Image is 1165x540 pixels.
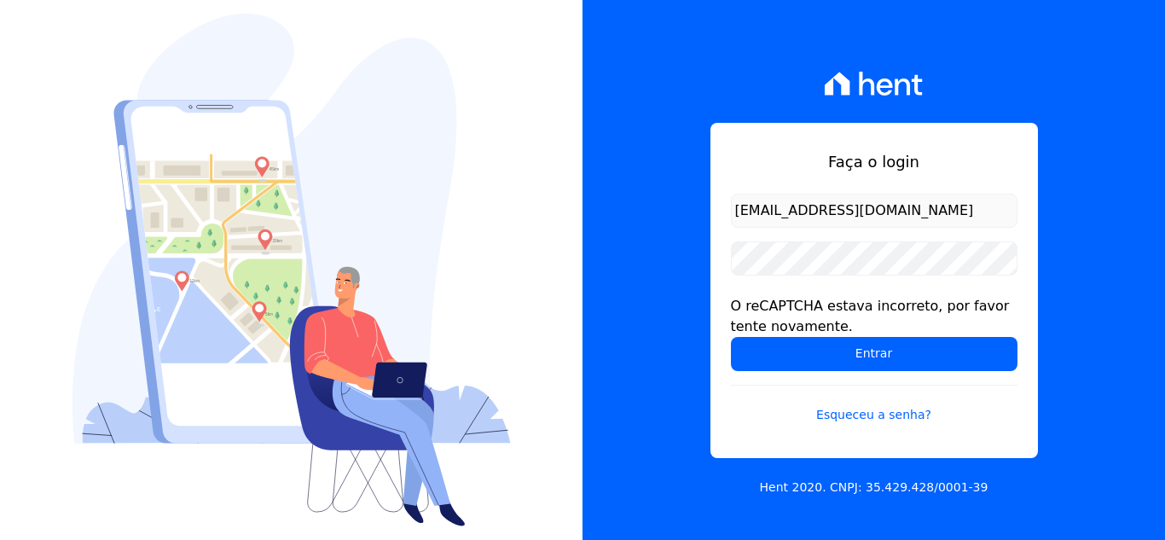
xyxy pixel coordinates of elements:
img: Login [72,14,511,526]
input: Email [731,194,1017,228]
h1: Faça o login [731,150,1017,173]
div: O reCAPTCHA estava incorreto, por favor tente novamente. [731,296,1017,337]
p: Hent 2020. CNPJ: 35.429.428/0001-39 [760,479,988,496]
input: Entrar [731,337,1017,371]
a: Esqueceu a senha? [731,385,1017,424]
